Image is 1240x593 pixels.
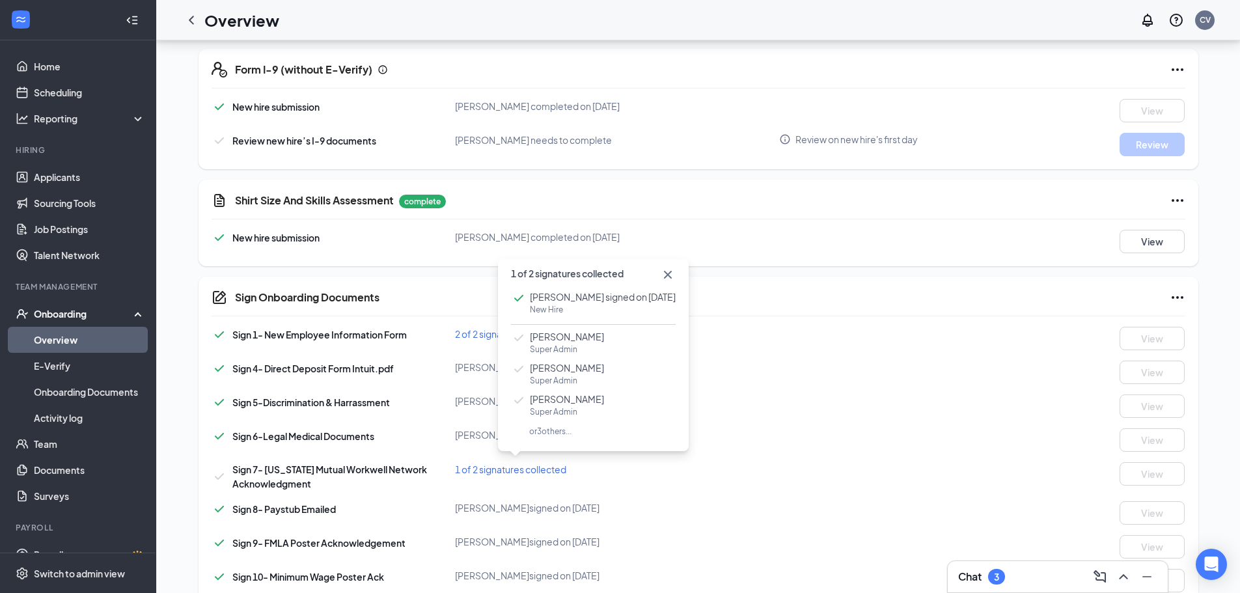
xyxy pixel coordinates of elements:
svg: ChevronUp [1116,569,1131,585]
a: Onboarding Documents [34,379,145,405]
svg: Ellipses [1170,193,1185,208]
span: New Hire [530,303,676,316]
span: 2 of 2 signatures collected [455,328,566,340]
a: Documents [34,457,145,483]
div: CV [1200,14,1211,25]
button: Review [1120,133,1185,156]
a: Home [34,53,145,79]
span: Sign 9- FMLA Poster Acknowledgement [232,537,406,549]
svg: Info [378,64,388,75]
svg: Notifications [1140,12,1155,28]
svg: Checkmark [212,327,227,342]
span: [PERSON_NAME] completed on [DATE] [455,231,620,243]
span: Sign 10- Minimum Wage Poster Ack [232,571,384,583]
p: complete [399,195,446,208]
span: [PERSON_NAME] [530,361,604,374]
svg: Checkmark [212,428,227,444]
div: [PERSON_NAME] signed on [DATE] [455,569,780,582]
svg: Settings [16,567,29,580]
span: Sign 7- [US_STATE] Mutual Workwell Network Acknowledgment [232,463,427,490]
svg: Checkmark [212,501,227,517]
button: View [1120,535,1185,559]
span: 1 of 2 signatures collected [455,463,566,475]
svg: ChevronLeft [184,12,199,28]
h5: Form I-9 (without E-Verify) [235,62,372,77]
button: ChevronUp [1113,566,1134,587]
svg: Ellipses [1170,290,1185,305]
svg: WorkstreamLogo [14,13,27,26]
button: View [1120,501,1185,525]
button: View [1120,230,1185,253]
svg: Checkmark [212,361,227,376]
span: [PERSON_NAME] needs to complete [455,134,612,146]
span: Sign 6-Legal Medical Documents [232,430,374,442]
svg: Checkmark [511,361,527,377]
svg: Checkmark [212,535,227,551]
span: Sign 8- Paystub Emailed [232,503,336,515]
div: 3 [994,572,999,583]
a: Talent Network [34,242,145,268]
svg: Checkmark [212,469,227,484]
svg: Checkmark [511,393,527,408]
span: [PERSON_NAME] [530,393,604,406]
svg: Analysis [16,112,29,125]
span: 1 of 2 signatures collected [511,267,624,283]
div: Onboarding [34,307,134,320]
svg: Checkmark [212,569,227,585]
svg: QuestionInfo [1168,12,1184,28]
a: E-Verify [34,353,145,379]
div: Hiring [16,145,143,156]
div: Switch to admin view [34,567,125,580]
div: Team Management [16,281,143,292]
div: Reporting [34,112,146,125]
span: [PERSON_NAME] [530,330,604,343]
span: New hire submission [232,232,320,243]
svg: Checkmark [212,99,227,115]
svg: Ellipses [1170,62,1185,77]
button: View [1120,394,1185,418]
span: Sign 5-Discrimination & Harrassment [232,396,390,408]
span: or 3 others... [511,426,572,436]
a: PayrollCrown [34,542,145,568]
a: Activity log [34,405,145,431]
button: ComposeMessage [1090,566,1110,587]
span: [PERSON_NAME] completed on [DATE] [455,100,620,112]
span: Super Admin [530,343,604,356]
h1: Overview [204,9,279,31]
svg: Cross [660,267,676,283]
span: New hire submission [232,101,320,113]
div: [PERSON_NAME] signed on [DATE] [455,501,780,514]
h5: Shirt Size And Skills Assessment [235,193,394,208]
svg: Checkmark [212,133,227,148]
span: Review on new hire's first day [795,133,918,146]
span: Super Admin [530,406,604,419]
h5: Sign Onboarding Documents [235,290,379,305]
svg: ComposeMessage [1092,569,1108,585]
div: Open Intercom Messenger [1196,549,1227,580]
svg: UserCheck [16,307,29,320]
button: View [1120,361,1185,384]
span: [PERSON_NAME] signed on [DATE] [530,290,676,303]
svg: Checkmark [212,230,227,245]
a: Scheduling [34,79,145,105]
span: Sign 1- New Employee Information Form [232,329,407,340]
h3: Chat [958,570,982,584]
button: View [1120,327,1185,350]
a: Sourcing Tools [34,190,145,216]
span: Review new hire’s I-9 documents [232,135,376,146]
span: Super Admin [530,374,604,387]
svg: Checkmark [511,330,527,346]
div: [PERSON_NAME] signed on [DATE] [455,361,780,374]
svg: Checkmark [212,394,227,410]
a: Surveys [34,483,145,509]
button: View [1120,428,1185,452]
div: [PERSON_NAME] signed on [DATE] [455,428,780,441]
button: View [1120,462,1185,486]
div: [PERSON_NAME] signed on [DATE] [455,394,780,407]
button: Minimize [1137,566,1157,587]
svg: CustomFormIcon [212,193,227,208]
a: Overview [34,327,145,353]
svg: Checkmark [511,290,527,306]
div: [PERSON_NAME] signed on [DATE] [455,535,780,548]
svg: CompanyDocumentIcon [212,290,227,305]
